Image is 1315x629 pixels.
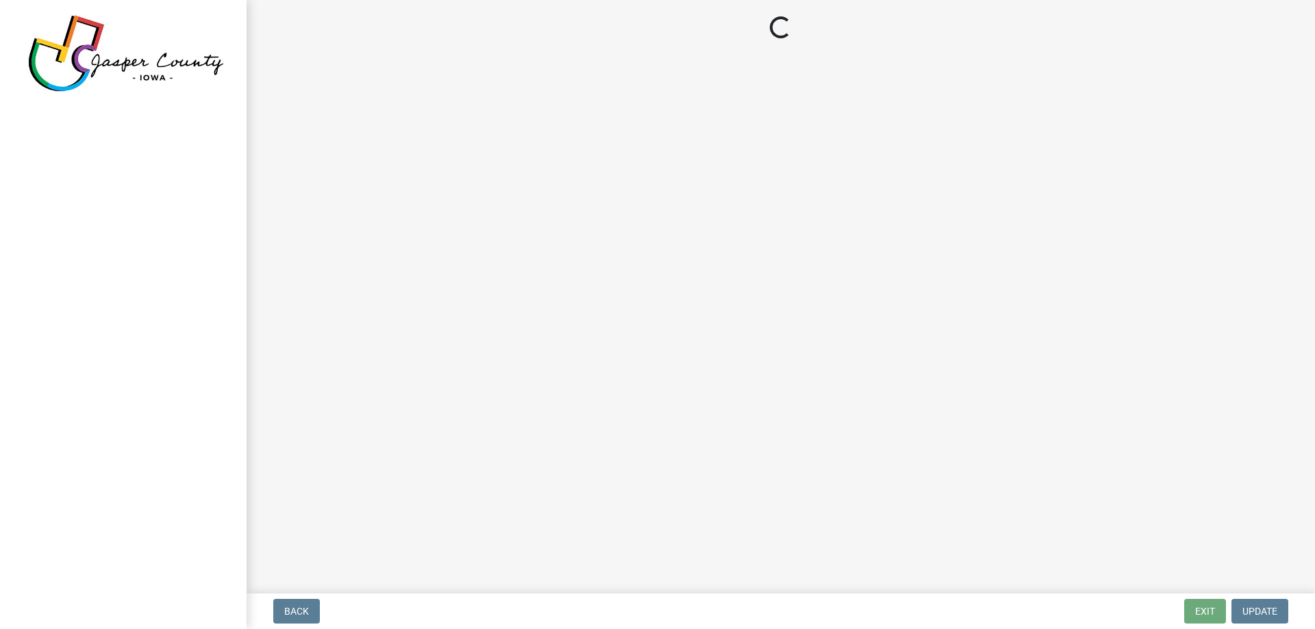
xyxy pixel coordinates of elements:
button: Exit [1184,599,1226,624]
img: Jasper County, Iowa [27,14,225,92]
button: Update [1231,599,1288,624]
span: Update [1242,606,1277,617]
button: Back [273,599,320,624]
span: Back [284,606,309,617]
